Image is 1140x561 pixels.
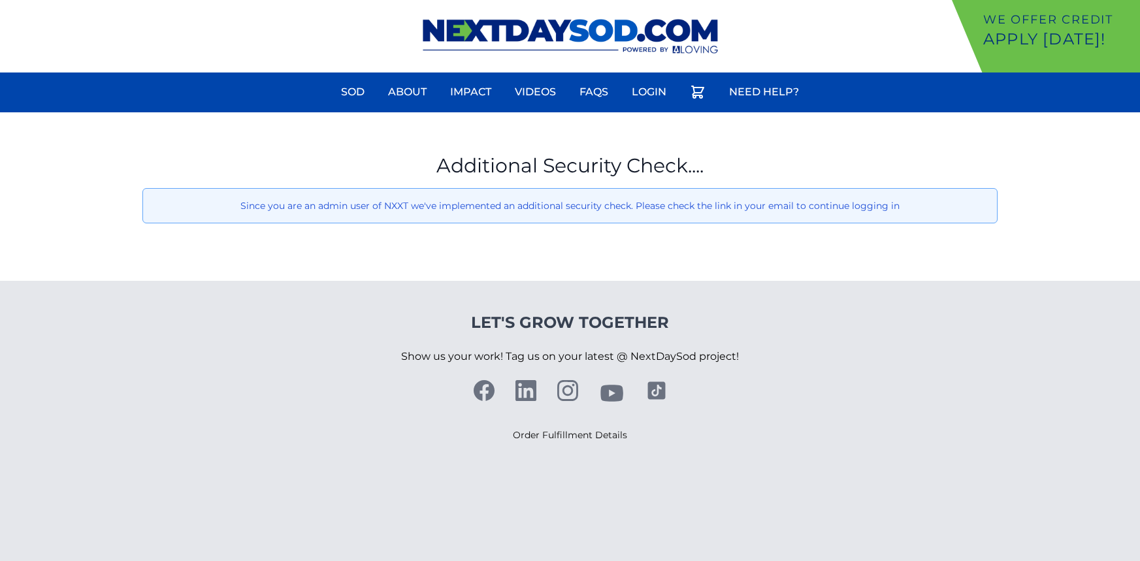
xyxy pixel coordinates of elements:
p: Apply [DATE]! [983,29,1135,50]
a: Need Help? [721,76,807,108]
a: Login [624,76,674,108]
a: Sod [333,76,372,108]
p: Show us your work! Tag us on your latest @ NextDaySod project! [401,333,739,380]
a: Impact [442,76,499,108]
p: We offer Credit [983,10,1135,29]
a: FAQs [572,76,616,108]
a: Videos [507,76,564,108]
h1: Additional Security Check.... [142,154,998,178]
h4: Let's Grow Together [401,312,739,333]
a: Order Fulfillment Details [513,429,627,441]
p: Since you are an admin user of NXXT we've implemented an additional security check. Please check ... [154,199,986,212]
a: About [380,76,434,108]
